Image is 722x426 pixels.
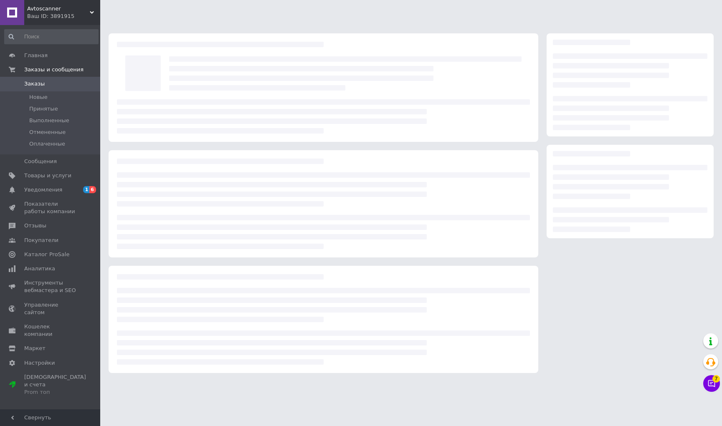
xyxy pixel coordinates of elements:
[24,388,86,396] div: Prom топ
[83,186,90,193] span: 1
[712,375,720,383] span: 7
[29,105,58,113] span: Принятые
[24,251,69,258] span: Каталог ProSale
[24,200,77,215] span: Показатели работы компании
[4,29,99,44] input: Поиск
[29,117,69,124] span: Выполненные
[24,52,48,59] span: Главная
[24,373,86,396] span: [DEMOGRAPHIC_DATA] и счета
[89,186,96,193] span: 6
[24,279,77,294] span: Инструменты вебмастера и SEO
[24,359,55,367] span: Настройки
[29,140,65,148] span: Оплаченные
[24,345,46,352] span: Маркет
[24,301,77,316] span: Управление сайтом
[24,265,55,272] span: Аналитика
[24,237,58,244] span: Покупатели
[24,80,45,88] span: Заказы
[24,323,77,338] span: Кошелек компании
[27,13,100,20] div: Ваш ID: 3891915
[24,186,62,194] span: Уведомления
[29,129,66,136] span: Отмененные
[24,222,46,229] span: Отзывы
[24,172,71,179] span: Товары и услуги
[29,93,48,101] span: Новые
[27,5,90,13] span: Avtoscanner
[24,66,84,73] span: Заказы и сообщения
[24,158,57,165] span: Сообщения
[703,375,720,392] button: Чат с покупателем7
